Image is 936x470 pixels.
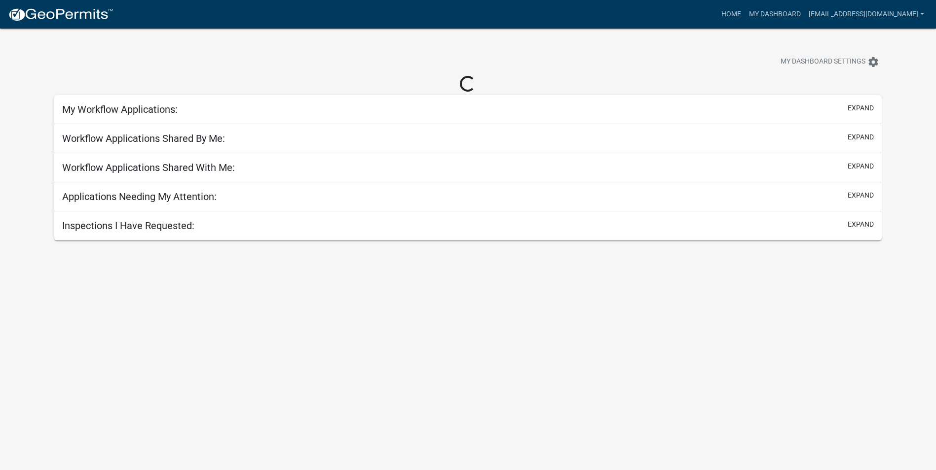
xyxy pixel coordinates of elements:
[717,5,745,24] a: Home
[773,52,887,71] button: My Dashboard Settingssettings
[781,56,865,68] span: My Dashboard Settings
[62,191,217,202] h5: Applications Needing My Attention:
[62,103,178,115] h5: My Workflow Applications:
[848,161,874,171] button: expand
[848,103,874,113] button: expand
[848,132,874,142] button: expand
[848,190,874,201] button: expand
[848,219,874,230] button: expand
[62,220,194,232] h5: Inspections I Have Requested:
[62,133,225,144] h5: Workflow Applications Shared By Me:
[62,162,235,173] h5: Workflow Applications Shared With Me:
[745,5,805,24] a: My Dashboard
[867,56,879,68] i: settings
[805,5,928,24] a: [EMAIL_ADDRESS][DOMAIN_NAME]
